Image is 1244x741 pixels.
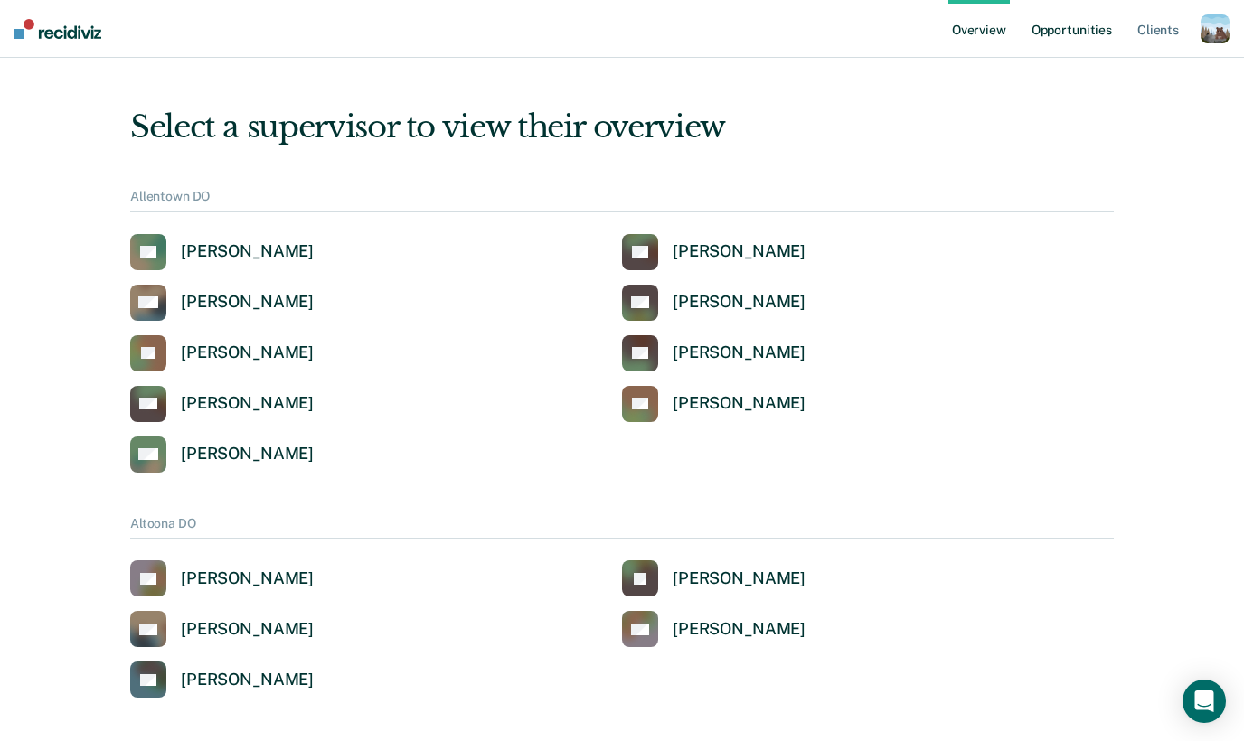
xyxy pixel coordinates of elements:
div: [PERSON_NAME] [673,393,806,414]
a: [PERSON_NAME] [130,234,314,270]
a: [PERSON_NAME] [622,335,806,371]
div: [PERSON_NAME] [673,241,806,262]
div: [PERSON_NAME] [181,393,314,414]
a: [PERSON_NAME] [130,335,314,371]
div: Altoona DO [130,516,1114,539]
div: [PERSON_NAME] [181,444,314,464]
div: [PERSON_NAME] [673,568,806,589]
a: [PERSON_NAME] [130,285,314,321]
div: [PERSON_NAME] [673,292,806,313]
a: [PERSON_NAME] [622,285,806,321]
div: [PERSON_NAME] [673,619,806,640]
div: [PERSON_NAME] [181,568,314,589]
a: [PERSON_NAME] [622,386,806,422]
div: [PERSON_NAME] [181,342,314,363]
a: [PERSON_NAME] [130,611,314,647]
a: [PERSON_NAME] [622,234,806,270]
div: Allentown DO [130,189,1114,212]
div: [PERSON_NAME] [181,619,314,640]
div: [PERSON_NAME] [181,670,314,690]
div: [PERSON_NAME] [673,342,806,363]
div: Select a supervisor to view their overview [130,108,1114,145]
div: Open Intercom Messenger [1183,680,1226,723]
a: [PERSON_NAME] [622,611,806,647]
div: [PERSON_NAME] [181,292,314,313]
a: [PERSON_NAME] [130,560,314,596]
a: [PERSON_NAME] [130,436,314,473]
div: [PERSON_NAME] [181,241,314,262]
img: Recidiviz [14,19,101,39]
a: [PERSON_NAME] [130,661,314,698]
a: [PERSON_NAME] [130,386,314,422]
a: [PERSON_NAME] [622,560,806,596]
